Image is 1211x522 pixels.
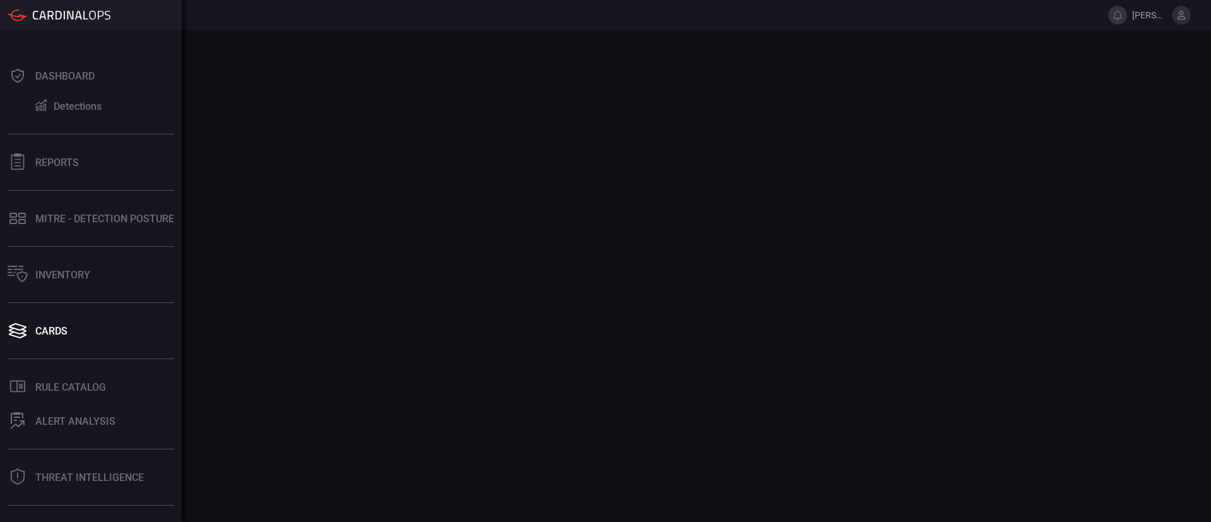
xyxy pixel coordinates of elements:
div: Cards [35,325,67,337]
div: Detections [54,100,102,112]
div: Reports [35,157,79,169]
div: Rule Catalog [35,381,106,393]
div: ALERT ANALYSIS [35,415,115,427]
div: MITRE - Detection Posture [35,213,174,225]
div: Threat Intelligence [35,472,144,483]
div: Dashboard [35,70,95,82]
div: Inventory [35,269,90,281]
span: [PERSON_NAME][EMAIL_ADDRESS][DOMAIN_NAME] [1132,10,1167,20]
